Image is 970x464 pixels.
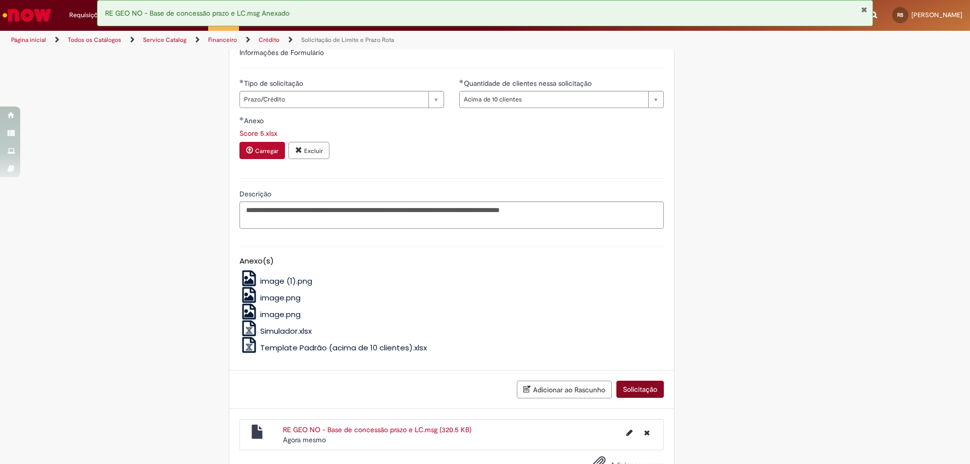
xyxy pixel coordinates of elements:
[244,79,305,88] span: Tipo de solicitação
[464,91,643,108] span: Acima de 10 clientes
[239,342,427,353] a: Template Padrão (acima de 10 clientes).xlsx
[260,326,312,336] span: Simulador.xlsx
[239,309,301,320] a: image.png
[911,11,962,19] span: [PERSON_NAME]
[304,147,323,155] small: Excluir
[8,31,639,49] ul: Trilhas de página
[616,381,664,398] button: Solicitação
[239,117,244,121] span: Obrigatório Preenchido
[239,129,277,138] a: Download de Score 5.xlsx
[105,9,289,18] span: RE GEO NO - Base de concessão prazo e LC.msg Anexado
[143,36,186,44] a: Service Catalog
[208,36,237,44] a: Financeiro
[255,147,278,155] small: Carregar
[69,10,105,20] span: Requisições
[239,189,273,198] span: Descrição
[11,36,46,44] a: Página inicial
[260,309,301,320] span: image.png
[239,48,324,57] label: Informações de Formulário
[283,435,326,444] time: 30/09/2025 12:29:16
[259,36,279,44] a: Crédito
[1,5,53,25] img: ServiceNow
[620,425,639,441] button: Editar nome de arquivo RE GEO NO - Base de concessão prazo e LC.msg
[301,36,394,44] a: Solicitação de Limite e Prazo Rota
[244,91,423,108] span: Prazo/Crédito
[260,342,427,353] span: Template Padrão (acima de 10 clientes).xlsx
[459,79,464,83] span: Obrigatório Preenchido
[260,292,301,303] span: image.png
[239,79,244,83] span: Obrigatório Preenchido
[239,142,285,159] button: Carregar anexo de Anexo Required
[464,79,594,88] span: Quantidade de clientes nessa solicitação
[861,6,867,14] button: Fechar Notificação
[638,425,656,441] button: Excluir RE GEO NO - Base de concessão prazo e LC.msg
[283,425,471,434] a: RE GEO NO - Base de concessão prazo e LC.msg (320.5 KB)
[239,276,313,286] a: image (1).png
[239,257,664,266] h5: Anexo(s)
[517,381,612,398] button: Adicionar ao Rascunho
[239,292,301,303] a: image.png
[68,36,121,44] a: Todos os Catálogos
[239,201,664,229] textarea: Descrição
[288,142,329,159] button: Excluir anexo Score 5.xlsx
[244,116,266,125] span: Anexo
[283,435,326,444] span: Agora mesmo
[239,326,312,336] a: Simulador.xlsx
[897,12,903,18] span: RB
[260,276,312,286] span: image (1).png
